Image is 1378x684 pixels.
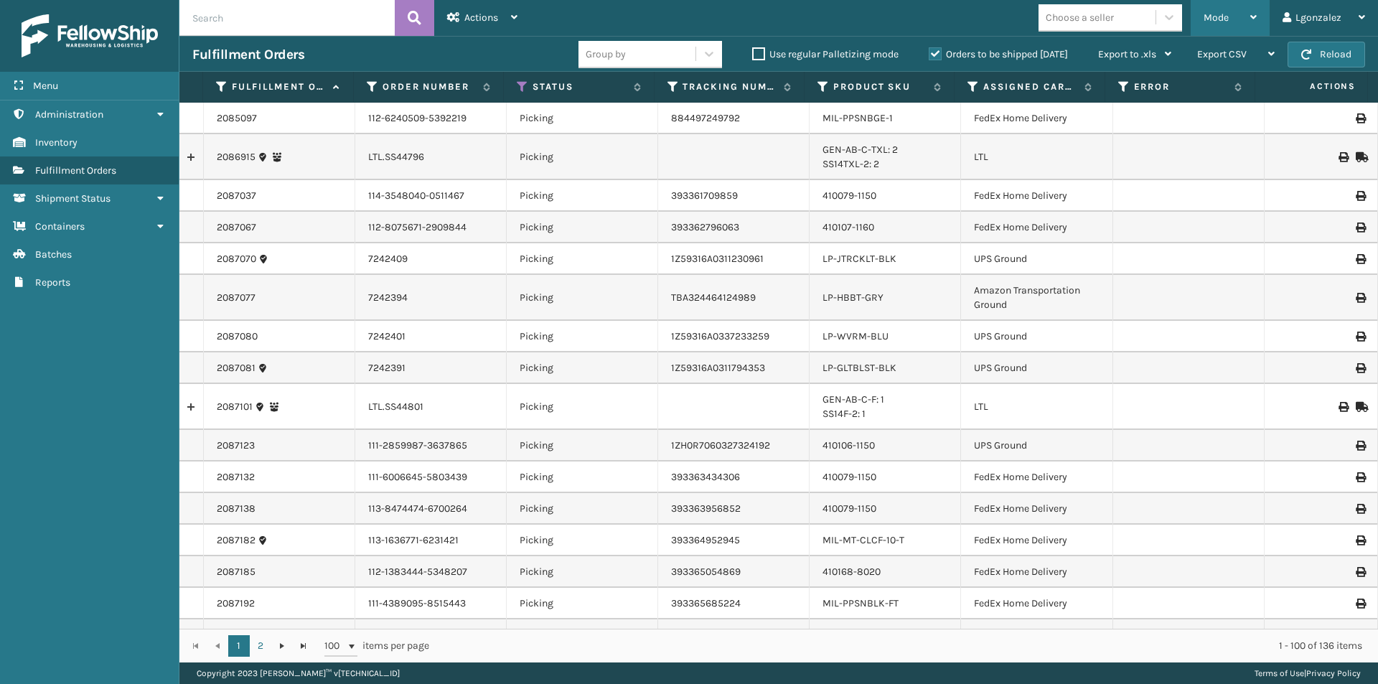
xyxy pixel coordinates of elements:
a: SS14F-2: 1 [822,408,866,420]
p: Copyright 2023 [PERSON_NAME]™ v [TECHNICAL_ID] [197,662,400,684]
a: MIL-PPSNBLK-FT [822,597,899,609]
a: Privacy Policy [1306,668,1361,678]
a: 2087193 [217,628,255,642]
td: 7242409 [355,243,507,275]
td: 7242401 [355,321,507,352]
td: UPS Ground [961,243,1112,275]
i: Print Label [1356,441,1364,451]
td: FedEx Home Delivery [961,103,1112,134]
td: Picking [507,103,658,134]
a: 2087138 [217,502,256,516]
a: 2087080 [217,329,258,344]
td: UPS Ground [961,352,1112,384]
td: 111-2859987-3637865 [355,430,507,462]
span: Mode [1204,11,1229,24]
h3: Fulfillment Orders [192,46,304,63]
a: MIL-PPSNBGE-1 [822,112,893,124]
a: 1Z59316A0311794353 [671,362,765,374]
span: Go to the next page [276,640,288,652]
span: Batches [35,248,72,261]
span: Reports [35,276,70,289]
label: Status [533,80,626,93]
i: Print Label [1356,363,1364,373]
td: FedEx Home Delivery [961,212,1112,243]
a: 393361709859 [671,189,738,202]
a: GEN-AB-C-TXL: 2 [822,144,898,156]
a: 2087081 [217,361,256,375]
span: 100 [324,639,346,653]
td: UPS Ground [961,321,1112,352]
label: Use regular Palletizing mode [752,48,899,60]
i: Print Label [1356,472,1364,482]
div: 1 - 100 of 136 items [449,639,1362,653]
div: Choose a seller [1046,10,1114,25]
a: SS14TXL-2: 2 [822,158,879,170]
i: Print Label [1356,113,1364,123]
td: Picking [507,619,658,651]
a: LP-GLTBLST-BLK [822,362,896,374]
td: Picking [507,525,658,556]
div: Group by [586,47,626,62]
a: MIL-MT-CLCF-10-T [822,534,904,546]
td: 7242391 [355,352,507,384]
span: Fulfillment Orders [35,164,116,177]
a: LP-JTRCKLT-BLK [822,253,896,265]
td: LTL.SS44796 [355,134,507,180]
a: Go to the last page [293,635,314,657]
td: LTL.SS44801 [355,384,507,430]
td: FedEx Home Delivery [961,556,1112,588]
a: 2087123 [217,439,255,453]
td: Amazon Transportation Ground [961,275,1112,321]
span: items per page [324,635,429,657]
td: Picking [507,352,658,384]
a: 2087182 [217,533,256,548]
td: FedEx Home Delivery [961,180,1112,212]
td: 113-1636771-6231421 [355,525,507,556]
a: GEN-AB-C-F: 1 [822,393,884,406]
td: 112-1383444-5348207 [355,556,507,588]
a: Terms of Use [1255,668,1304,678]
td: 114-3548040-0511467 [355,180,507,212]
td: Picking [507,275,658,321]
a: 2087077 [217,291,256,305]
a: 2087192 [217,596,255,611]
td: Picking [507,321,658,352]
i: Print Label [1356,504,1364,514]
a: LP-WVRM-BLU [822,330,889,342]
i: Print Label [1356,567,1364,577]
a: 2087070 [217,252,256,266]
a: 2085097 [217,111,257,126]
a: 2086915 [217,150,256,164]
span: Export CSV [1197,48,1247,60]
span: Shipment Status [35,192,111,205]
i: Print Label [1356,254,1364,264]
td: FedEx Home Delivery [961,525,1112,556]
label: Fulfillment Order Id [232,80,325,93]
i: Print BOL [1339,402,1347,412]
i: Print Label [1356,535,1364,545]
td: Picking [507,180,658,212]
td: LTL [961,384,1112,430]
td: 111-6006645-5803439 [355,462,507,493]
i: Mark as Shipped [1356,402,1364,412]
a: 2087037 [217,189,256,203]
a: LP-HBBT-GRY [822,291,883,304]
td: Picking [507,462,658,493]
div: | [1255,662,1361,684]
span: Containers [35,220,85,233]
td: 111-4389095-8515443 [355,588,507,619]
span: Go to the last page [298,640,309,652]
span: Export to .xls [1098,48,1156,60]
td: UPS Ground [961,619,1112,651]
a: 393363434306 [671,471,740,483]
td: 7242394 [355,275,507,321]
a: 884497249792 [671,112,740,124]
a: 2 [250,635,271,657]
span: Administration [35,108,103,121]
label: Orders to be shipped [DATE] [929,48,1068,60]
span: Inventory [35,136,78,149]
label: Tracking Number [683,80,776,93]
td: Picking [507,588,658,619]
span: Menu [33,80,58,92]
button: Reload [1288,42,1365,67]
